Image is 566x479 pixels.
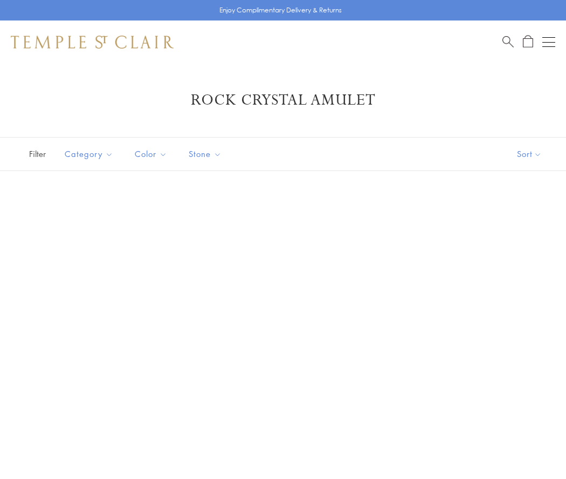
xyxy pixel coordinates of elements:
[181,142,230,166] button: Stone
[129,147,175,161] span: Color
[183,147,230,161] span: Stone
[57,142,121,166] button: Category
[493,138,566,170] button: Show sort by
[11,36,174,49] img: Temple St. Clair
[27,91,539,110] h1: Rock Crystal Amulet
[219,5,342,16] p: Enjoy Complimentary Delivery & Returns
[127,142,175,166] button: Color
[542,36,555,49] button: Open navigation
[59,147,121,161] span: Category
[502,35,514,49] a: Search
[523,35,533,49] a: Open Shopping Bag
